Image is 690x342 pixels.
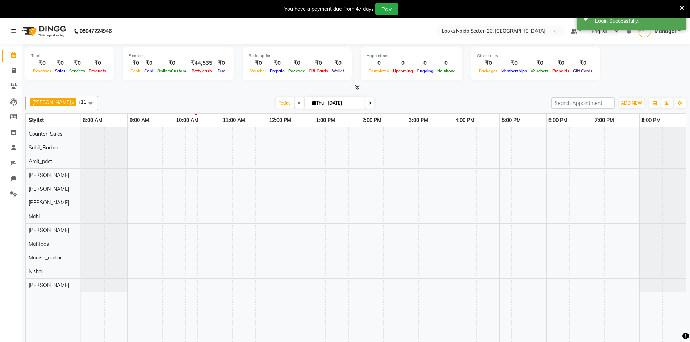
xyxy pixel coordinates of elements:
div: Finance [129,53,228,59]
span: Sales [53,68,67,73]
div: ₹0 [529,59,551,67]
img: logo [18,21,68,41]
span: Prepaid [268,68,287,73]
img: Manager [638,25,651,37]
div: ₹0 [155,59,188,67]
a: 5:00 PM [500,115,523,126]
span: Petty cash [190,68,214,73]
span: Sahil_Barber [29,144,58,151]
span: Mahi [29,213,40,220]
span: Completed [367,68,391,73]
span: Upcoming [391,68,415,73]
a: 4:00 PM [453,115,476,126]
div: ₹0 [287,59,307,67]
span: Products [87,68,108,73]
span: [PERSON_NAME] [29,186,69,192]
a: 7:00 PM [593,115,616,126]
div: Total [31,53,108,59]
div: ₹0 [499,59,529,67]
a: x [71,99,74,105]
a: 2:00 PM [360,115,383,126]
div: Login Successfully. [595,17,680,25]
div: You have a payment due from 47 days [284,5,374,13]
div: Other sales [477,53,594,59]
span: No show [435,68,456,73]
span: Online/Custom [155,68,188,73]
span: Amit_pdct [29,158,52,165]
span: [PERSON_NAME] [29,172,69,178]
button: ADD NEW [619,98,644,108]
span: Services [67,68,87,73]
div: ₹0 [268,59,287,67]
b: 08047224946 [80,21,112,41]
a: 10:00 AM [174,115,200,126]
div: ₹0 [571,59,594,67]
span: Gift Cards [571,68,594,73]
input: 2025-09-04 [326,98,362,109]
span: Nisha [29,268,42,275]
span: +11 [78,99,92,105]
div: Appointment [367,53,456,59]
div: ₹0 [129,59,142,67]
span: Manish_nail art [29,254,64,261]
a: 12:00 PM [267,115,293,126]
div: ₹0 [330,59,346,67]
div: ₹0 [307,59,330,67]
div: 0 [391,59,415,67]
div: ₹0 [53,59,67,67]
span: Counter_Sales [29,131,63,137]
span: Cash [129,68,142,73]
div: ₹0 [551,59,571,67]
span: Due [216,68,227,73]
div: ₹0 [31,59,53,67]
div: ₹0 [67,59,87,67]
a: 8:00 PM [640,115,662,126]
span: Card [142,68,155,73]
span: Today [276,97,294,109]
a: 11:00 AM [221,115,247,126]
a: 8:00 AM [81,115,104,126]
span: Packages [477,68,499,73]
div: ₹0 [87,59,108,67]
div: Redemption [248,53,346,59]
span: Gift Cards [307,68,330,73]
span: [PERSON_NAME] [29,227,69,233]
div: ₹0 [477,59,499,67]
div: ₹44,535 [188,59,215,67]
span: Thu [310,100,326,106]
a: 6:00 PM [547,115,569,126]
input: Search Appointment [551,97,615,109]
span: Mahfoos [29,241,49,247]
div: ₹0 [248,59,268,67]
div: ₹0 [215,59,228,67]
div: 0 [367,59,391,67]
a: 9:00 AM [128,115,151,126]
span: ADD NEW [621,100,642,106]
span: Prepaids [551,68,571,73]
span: Manager [655,28,676,35]
span: Stylist [29,117,44,123]
span: Expenses [31,68,53,73]
a: 1:00 PM [314,115,337,126]
span: [PERSON_NAME] [29,282,69,288]
div: 0 [415,59,435,67]
span: Package [287,68,307,73]
span: [PERSON_NAME] [29,199,69,206]
span: Ongoing [415,68,435,73]
button: Pay [375,3,398,15]
span: Memberships [499,68,529,73]
span: Vouchers [529,68,551,73]
a: 3:00 PM [407,115,430,126]
span: Wallet [330,68,346,73]
div: ₹0 [142,59,155,67]
span: [PERSON_NAME] [32,99,71,105]
span: Voucher [248,68,268,73]
div: 0 [435,59,456,67]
